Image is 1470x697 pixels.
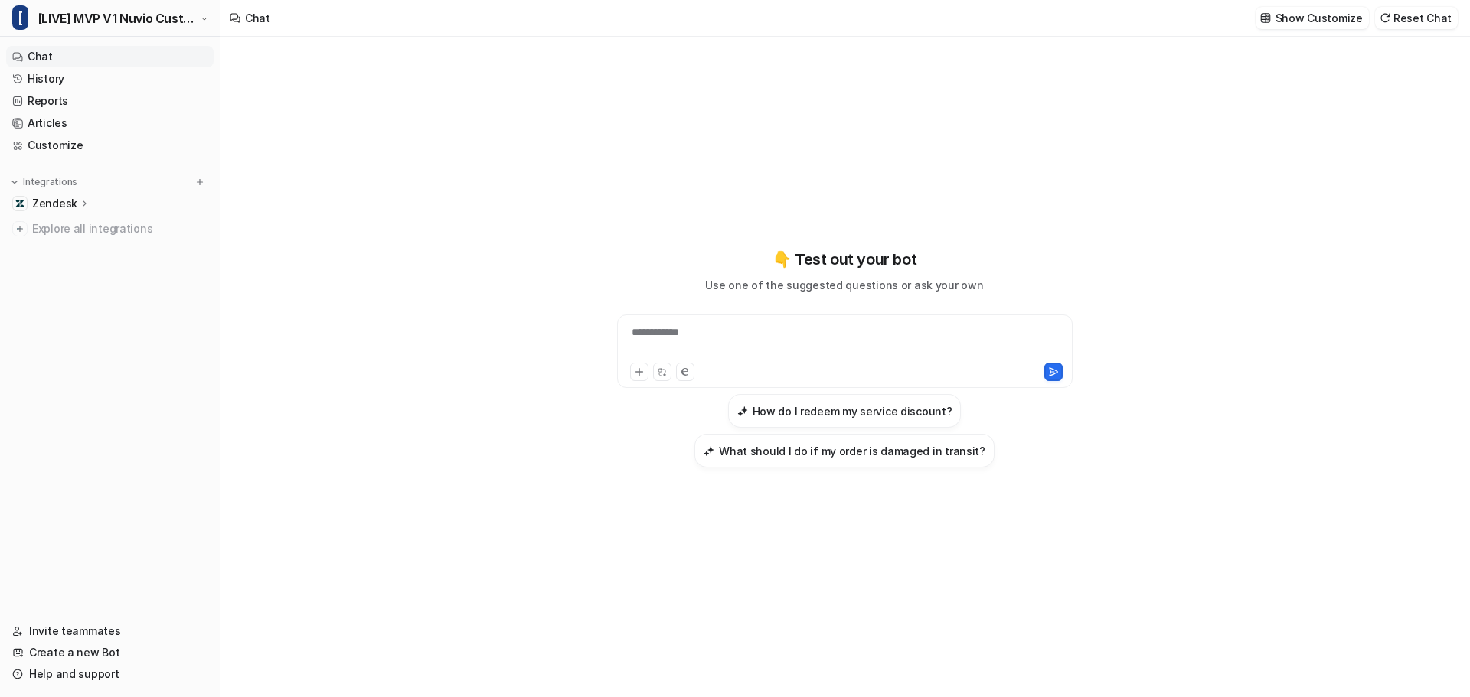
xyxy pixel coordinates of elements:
[12,221,28,236] img: explore all integrations
[38,8,197,29] span: [LIVE] MVP V1 Nuvio Customer Service Bot
[694,434,995,467] button: What should I do if my order is damaged in transit?What should I do if my order is damaged in tra...
[704,445,714,457] img: What should I do if my order is damaged in transit?
[6,68,214,90] a: History
[737,405,748,417] img: How do I redeem my service discount?
[6,90,214,112] a: Reports
[245,10,270,26] div: Chat
[32,217,207,241] span: Explore all integrations
[6,174,82,190] button: Integrations
[1276,10,1363,26] p: Show Customize
[773,248,916,271] p: 👇 Test out your bot
[1375,7,1458,29] button: Reset Chat
[1380,12,1390,24] img: reset
[6,663,214,685] a: Help and support
[9,177,20,187] img: expand menu
[705,277,983,293] p: Use one of the suggested questions or ask your own
[753,403,952,419] h3: How do I redeem my service discount?
[6,46,214,67] a: Chat
[1260,12,1271,24] img: customize
[6,620,214,642] a: Invite teammates
[6,112,214,134] a: Articles
[6,135,214,156] a: Customize
[728,394,962,428] button: How do I redeem my service discount?How do I redeem my service discount?
[194,177,205,187] img: menu_add.svg
[719,443,985,459] h3: What should I do if my order is damaged in transit?
[15,199,24,208] img: Zendesk
[32,196,77,211] p: Zendesk
[1256,7,1369,29] button: Show Customize
[23,176,77,188] p: Integrations
[6,218,214,239] a: Explore all integrations
[6,642,214,663] a: Create a new Bot
[12,5,28,30] span: [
